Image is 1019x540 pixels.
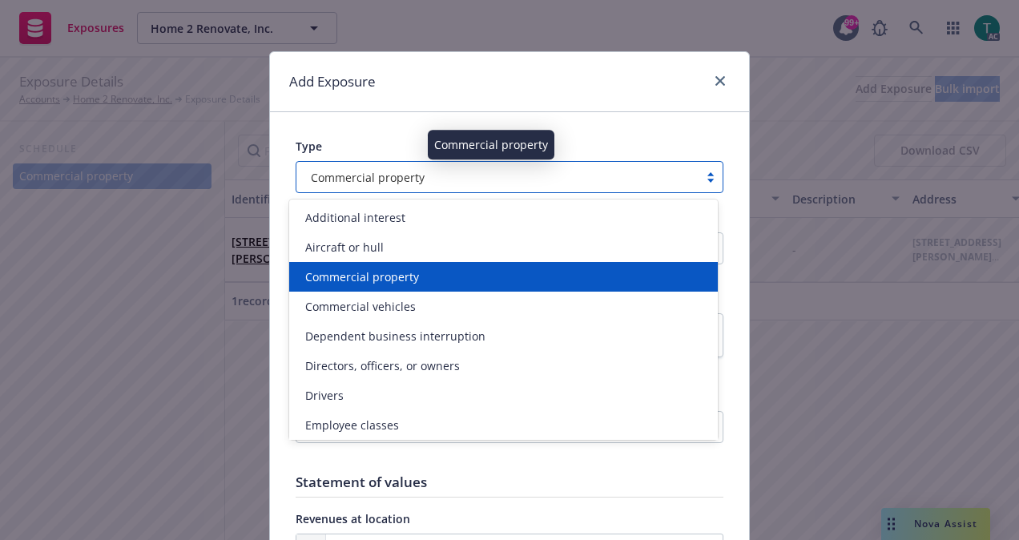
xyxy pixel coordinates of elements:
[305,417,399,433] span: Employee classes
[305,298,416,315] span: Commercial vehicles
[305,209,405,226] span: Additional interest
[296,474,723,490] h1: Statement of values
[289,71,376,92] h1: Add Exposure
[311,169,425,186] span: Commercial property
[296,139,322,154] span: Type
[305,268,419,285] span: Commercial property
[304,169,691,186] span: Commercial property
[305,239,384,256] span: Aircraft or hull
[305,357,460,374] span: Directors, officers, or owners
[305,328,485,345] span: Dependent business interruption
[305,387,344,404] span: Drivers
[711,71,730,91] a: close
[296,511,410,526] span: Revenues at location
